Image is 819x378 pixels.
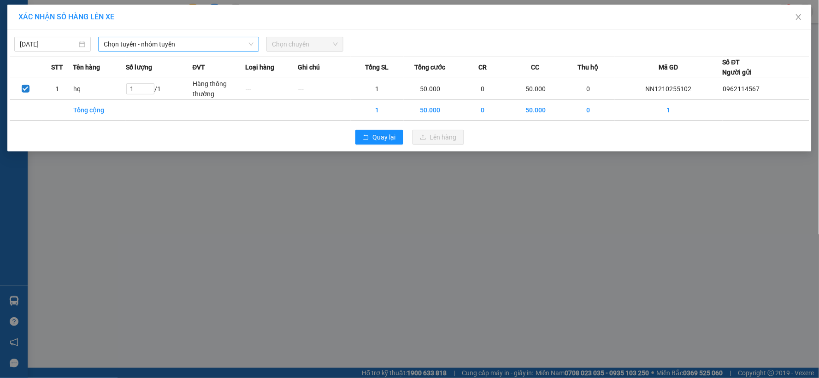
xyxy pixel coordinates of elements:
[615,100,723,121] td: 1
[192,78,245,100] td: Hàng thông thường
[245,62,274,72] span: Loại hàng
[404,100,457,121] td: 50.000
[786,5,812,30] button: Close
[126,78,192,100] td: / 1
[659,62,678,72] span: Mã GD
[18,12,114,21] span: XÁC NHẬN SỐ HÀNG LÊN XE
[248,41,254,47] span: down
[73,62,100,72] span: Tên hàng
[509,78,562,100] td: 50.000
[363,134,369,141] span: rollback
[245,78,298,100] td: ---
[723,57,752,77] div: Số ĐT Người gửi
[73,100,126,121] td: Tổng cộng
[73,78,126,100] td: hq
[41,78,73,100] td: 1
[298,62,320,72] span: Ghi chú
[355,130,403,145] button: rollbackQuay lại
[412,130,464,145] button: uploadLên hàng
[51,62,63,72] span: STT
[795,13,802,21] span: close
[365,62,389,72] span: Tổng SL
[104,37,253,51] span: Chọn tuyến - nhóm tuyến
[404,78,457,100] td: 50.000
[509,100,562,121] td: 50.000
[192,62,205,72] span: ĐVT
[578,62,599,72] span: Thu hộ
[5,50,15,95] img: logo
[562,100,615,121] td: 0
[351,100,404,121] td: 1
[456,100,509,121] td: 0
[126,62,152,72] span: Số lượng
[615,78,723,100] td: NN1210255102
[18,7,84,37] strong: CHUYỂN PHÁT NHANH AN PHÚ QUÝ
[20,39,77,49] input: 12/10/2025
[298,78,351,100] td: ---
[373,132,396,142] span: Quay lại
[272,37,337,51] span: Chọn chuyến
[456,78,509,100] td: 0
[17,39,85,70] span: [GEOGRAPHIC_DATA], [GEOGRAPHIC_DATA] ↔ [GEOGRAPHIC_DATA]
[531,62,540,72] span: CC
[723,85,760,93] span: 0962114567
[414,62,445,72] span: Tổng cước
[562,78,615,100] td: 0
[478,62,487,72] span: CR
[351,78,404,100] td: 1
